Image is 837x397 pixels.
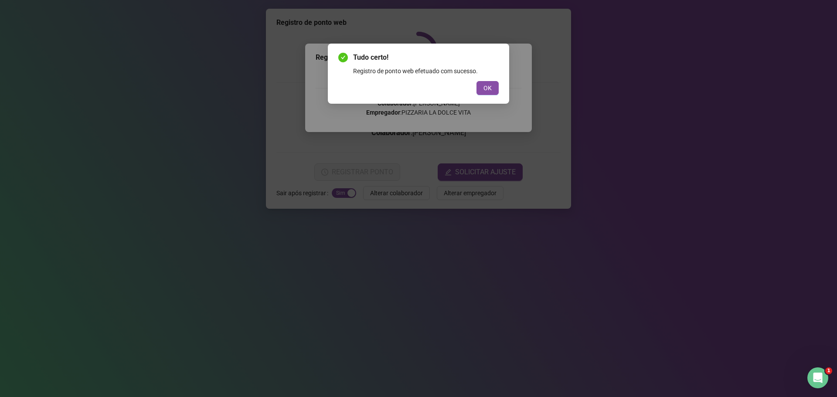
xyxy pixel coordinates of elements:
[353,66,499,76] div: Registro de ponto web efetuado com sucesso.
[807,367,828,388] iframe: Intercom live chat
[483,83,492,93] span: OK
[825,367,832,374] span: 1
[338,53,348,62] span: check-circle
[353,52,499,63] span: Tudo certo!
[476,81,499,95] button: OK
